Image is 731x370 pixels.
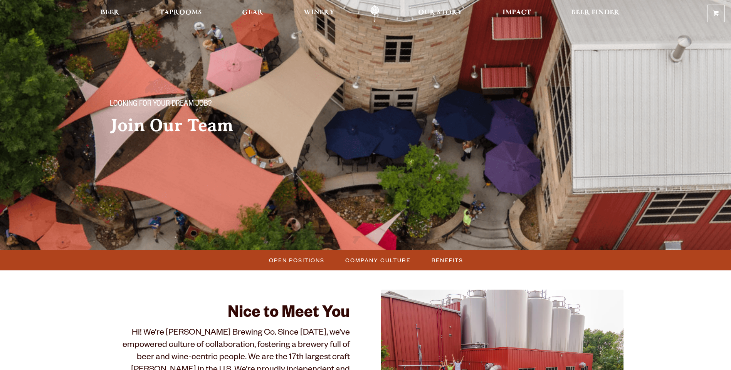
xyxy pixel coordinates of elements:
[101,10,119,16] span: Beer
[427,255,467,266] a: Benefits
[110,100,212,110] span: Looking for your dream job?
[304,10,334,16] span: Winery
[242,10,263,16] span: Gear
[502,10,531,16] span: Impact
[497,5,536,22] a: Impact
[110,116,350,135] h2: Join Our Team
[566,5,625,22] a: Beer Finder
[360,5,389,22] a: Odell Home
[432,255,463,266] span: Benefits
[269,255,324,266] span: Open Positions
[155,5,207,22] a: Taprooms
[299,5,339,22] a: Winery
[341,255,415,266] a: Company Culture
[413,5,467,22] a: Our Story
[237,5,268,22] a: Gear
[571,10,620,16] span: Beer Finder
[160,10,202,16] span: Taprooms
[96,5,124,22] a: Beer
[418,10,462,16] span: Our Story
[264,255,328,266] a: Open Positions
[108,305,350,323] h2: Nice to Meet You
[345,255,411,266] span: Company Culture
